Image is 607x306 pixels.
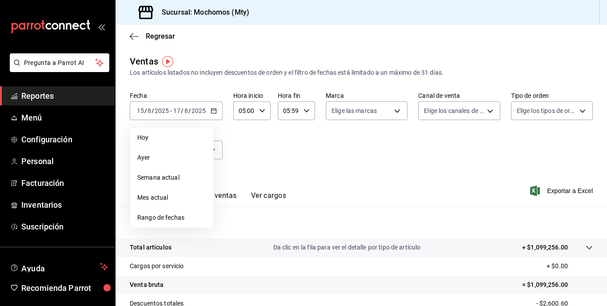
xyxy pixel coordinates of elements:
[181,107,184,114] span: /
[130,217,593,228] p: Resumen
[137,193,206,202] span: Mes actual
[130,93,223,99] label: Fecha
[522,280,593,290] p: = $1,099,256.00
[24,58,96,68] span: Pregunta a Parrot AI
[21,133,108,145] span: Configuración
[326,93,407,99] label: Marca
[130,68,593,77] div: Los artículos listados no incluyen descuentos de orden y el filtro de fechas está limitado a un m...
[152,107,154,114] span: /
[21,177,108,189] span: Facturación
[517,106,576,115] span: Elige los tipos de orden
[130,32,175,40] button: Regresar
[522,243,568,252] p: + $1,099,256.00
[547,262,593,271] p: + $0.00
[251,191,287,206] button: Ver cargos
[173,107,181,114] input: --
[21,221,108,233] span: Suscripción
[202,191,237,206] button: Ver ventas
[511,93,593,99] label: Tipo de orden
[137,213,206,222] span: Rango de fechas
[137,133,206,142] span: Hoy
[130,55,158,68] div: Ventas
[130,280,164,290] p: Venta bruta
[278,93,315,99] label: Hora fin
[532,185,593,196] button: Exportar a Excel
[146,32,175,40] span: Regresar
[162,56,173,67] img: Tooltip marker
[6,64,109,74] a: Pregunta a Parrot AI
[331,106,377,115] span: Elige las marcas
[144,191,286,206] div: navigation tabs
[130,262,184,271] p: Cargos por servicio
[130,243,172,252] p: Total artículos
[137,153,206,162] span: Ayer
[21,90,108,102] span: Reportes
[147,107,152,114] input: --
[10,53,109,72] button: Pregunta a Parrot AI
[154,107,169,114] input: ----
[21,155,108,167] span: Personal
[273,243,421,252] p: Da clic en la fila para ver el detalle por tipo de artículo
[184,107,188,114] input: --
[21,282,108,294] span: Recomienda Parrot
[155,7,249,18] h3: Sucursal: Mochomos (Mty)
[137,173,206,182] span: Semana actual
[170,107,172,114] span: -
[98,23,105,30] button: open_drawer_menu
[21,199,108,211] span: Inventarios
[21,112,108,124] span: Menú
[191,107,206,114] input: ----
[418,93,500,99] label: Canal de venta
[144,107,147,114] span: /
[233,93,271,99] label: Hora inicio
[21,262,96,272] span: Ayuda
[136,107,144,114] input: --
[188,107,191,114] span: /
[424,106,483,115] span: Elige los canales de venta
